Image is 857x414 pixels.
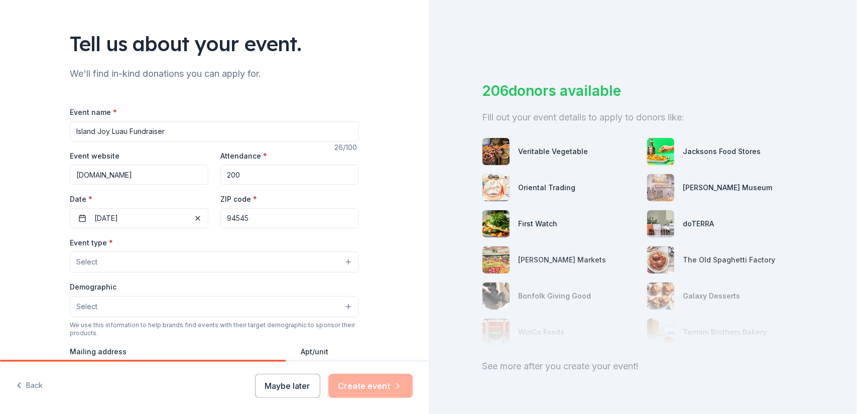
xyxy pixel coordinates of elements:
div: doTERRA [683,218,714,230]
span: Select [76,256,97,268]
img: photo for Jacksons Food Stores [647,138,674,165]
button: Select [70,251,359,272]
div: Veritable Vegetable [518,146,588,158]
label: Mailing address [70,347,127,357]
label: Demographic [70,282,116,292]
label: Event website [70,151,119,161]
div: First Watch [518,218,557,230]
div: [PERSON_NAME] Museum [683,182,772,194]
button: Maybe later [255,374,320,398]
label: Apt/unit [301,347,329,357]
img: photo for doTERRA [647,210,674,237]
label: Event type [70,238,113,248]
div: Tell us about your event. [70,30,359,58]
label: Event name [70,107,117,117]
button: [DATE] [70,208,208,228]
label: Date [70,194,208,204]
input: 20 [220,165,359,185]
div: Fill out your event details to apply to donors like: [482,109,803,125]
div: 26 /100 [334,142,359,154]
div: Jacksons Food Stores [683,146,761,158]
button: Select [70,296,359,317]
div: We'll find in-kind donations you can apply for. [70,66,359,82]
button: Back [16,375,43,396]
div: See more after you create your event! [482,358,803,374]
label: Attendance [220,151,267,161]
img: photo for Veritable Vegetable [482,138,510,165]
div: Oriental Trading [518,182,575,194]
input: 12345 (U.S. only) [220,208,359,228]
img: photo for First Watch [482,210,510,237]
label: ZIP code [220,194,257,204]
input: Spring Fundraiser [70,121,359,142]
input: https://www... [70,165,208,185]
div: We use this information to help brands find events with their target demographic to sponsor their... [70,321,359,337]
div: 206 donors available [482,80,803,101]
span: Select [76,301,97,313]
img: photo for Charles M. Schulz Museum [647,174,674,201]
img: photo for Oriental Trading [482,174,510,201]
